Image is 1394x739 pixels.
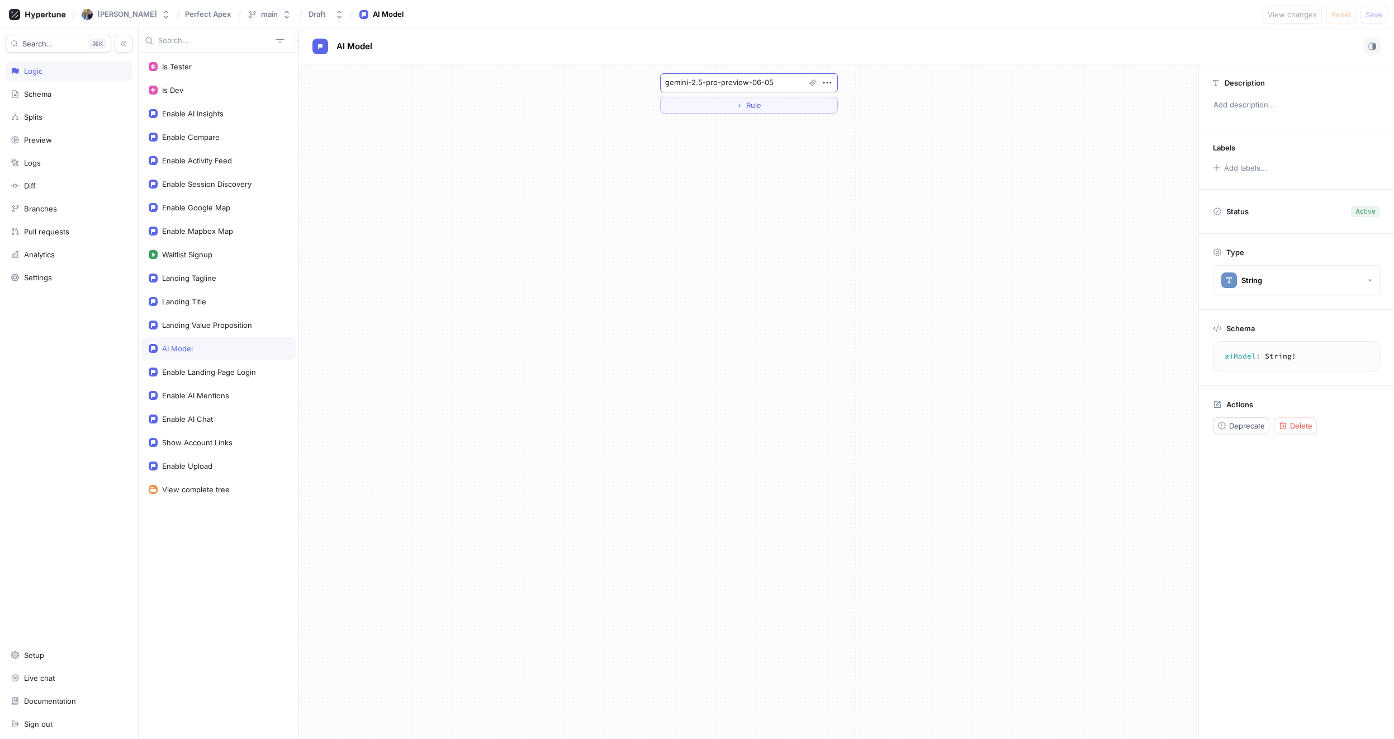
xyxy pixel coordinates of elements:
[1213,265,1381,295] button: String
[1274,417,1317,434] button: Delete
[660,97,838,114] button: ＋Rule
[1268,11,1317,18] span: View changes
[1225,78,1265,87] p: Description
[243,5,296,23] button: main
[22,40,53,47] span: Search...
[1226,248,1244,257] p: Type
[1229,422,1265,429] span: Deprecate
[24,135,52,144] div: Preview
[162,415,213,423] div: Enable AI Chat
[162,250,212,259] div: Waitlist Signup
[162,344,193,353] div: AI Model
[162,86,183,95] div: Is Dev
[162,203,230,212] div: Enable Google Map
[162,438,233,447] div: Show Account Links
[304,5,348,23] button: Draft
[1226,400,1253,409] p: Actions
[1326,6,1356,23] button: Reset
[24,696,76,705] div: Documentation
[261,10,278,19] div: main
[1365,11,1382,18] span: Save
[1208,96,1384,115] p: Add description...
[24,181,36,190] div: Diff
[24,158,41,167] div: Logs
[1226,204,1249,219] p: Status
[162,274,216,283] div: Landing Tagline
[1218,346,1375,366] textarea: aiModel: String!
[162,156,232,165] div: Enable Activity Feed
[24,67,42,76] div: Logic
[746,102,761,109] span: Rule
[162,133,220,142] div: Enable Compare
[6,35,111,53] button: Search...K
[1226,324,1255,333] p: Schema
[660,73,838,92] textarea: gemini-2.5-pro-preview-06-05
[1360,6,1387,23] button: Save
[1355,206,1376,216] div: Active
[24,651,44,660] div: Setup
[24,250,55,259] div: Analytics
[185,10,231,18] span: Perfect Apex
[6,691,132,710] a: Documentation
[309,10,326,19] div: Draft
[1241,276,1262,285] div: String
[162,321,252,330] div: Landing Value Proposition
[736,102,743,109] span: ＋
[1263,6,1322,23] button: View changes
[373,9,404,20] div: AI Model
[162,227,233,236] div: Enable Mapbox Map
[1213,417,1269,434] button: Deprecate
[162,485,230,494] div: View complete tree
[162,109,224,118] div: Enable AI Insights
[24,204,57,213] div: Branches
[162,62,192,71] div: Is Tester
[336,42,372,51] span: AI Model
[82,9,93,20] img: User
[162,297,206,306] div: Landing Title
[162,462,212,470] div: Enable Upload
[162,391,229,400] div: Enable AI Mentions
[24,273,52,282] div: Settings
[97,10,157,19] div: [PERSON_NAME]
[24,90,51,98] div: Schema
[24,719,53,728] div: Sign out
[89,38,106,49] div: K
[1331,11,1351,18] span: Reset
[24,227,69,236] div: Pull requests
[1209,161,1270,175] button: Add labels...
[77,4,175,25] button: User[PERSON_NAME]
[24,674,55,682] div: Live chat
[24,112,42,121] div: Splits
[1213,143,1235,152] p: Labels
[162,180,252,189] div: Enable Session Discovery
[162,368,256,376] div: Enable Landing Page Login
[158,35,272,46] input: Search...
[1290,422,1312,429] span: Delete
